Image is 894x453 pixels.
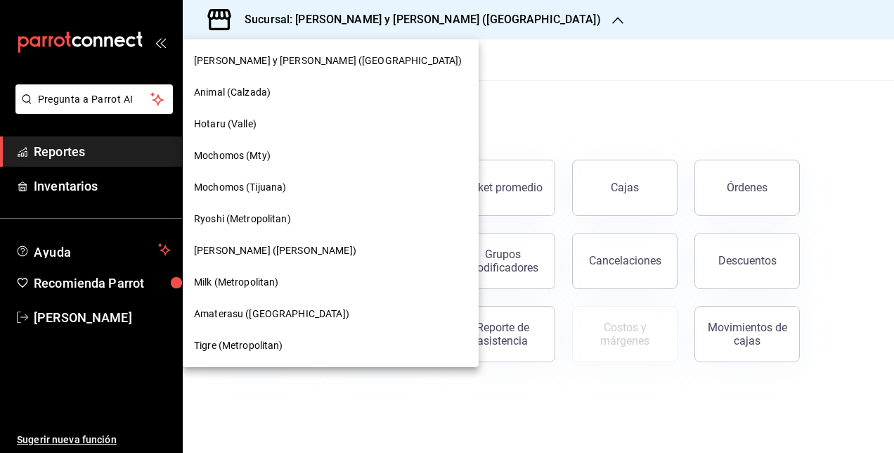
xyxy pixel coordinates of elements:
[183,235,479,267] div: [PERSON_NAME] ([PERSON_NAME])
[183,108,479,140] div: Hotaru (Valle)
[183,140,479,172] div: Mochomos (Mty)
[183,330,479,362] div: Tigre (Metropolitan)
[194,53,462,68] span: [PERSON_NAME] y [PERSON_NAME] ([GEOGRAPHIC_DATA])
[194,180,286,195] span: Mochomos (Tijuana)
[194,148,271,163] span: Mochomos (Mty)
[183,45,479,77] div: [PERSON_NAME] y [PERSON_NAME] ([GEOGRAPHIC_DATA])
[194,243,356,258] span: [PERSON_NAME] ([PERSON_NAME])
[194,212,291,226] span: Ryoshi (Metropolitan)
[194,85,271,100] span: Animal (Calzada)
[183,298,479,330] div: Amaterasu ([GEOGRAPHIC_DATA])
[194,307,349,321] span: Amaterasu ([GEOGRAPHIC_DATA])
[183,77,479,108] div: Animal (Calzada)
[183,172,479,203] div: Mochomos (Tijuana)
[183,267,479,298] div: Milk (Metropolitan)
[183,203,479,235] div: Ryoshi (Metropolitan)
[194,117,257,132] span: Hotaru (Valle)
[194,275,279,290] span: Milk (Metropolitan)
[194,338,283,353] span: Tigre (Metropolitan)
